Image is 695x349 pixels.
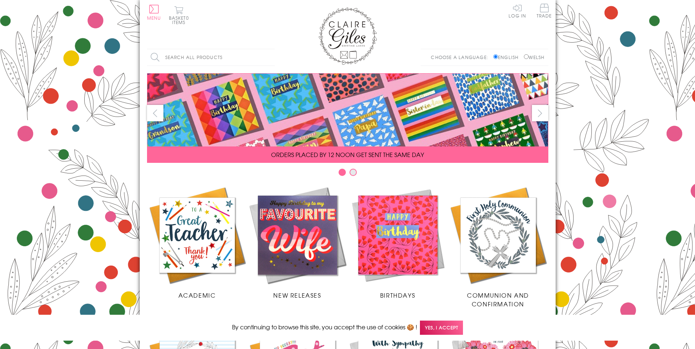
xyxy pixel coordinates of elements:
[147,15,161,21] span: Menu
[493,54,498,59] input: English
[493,54,522,60] label: English
[420,321,463,335] span: Yes, I accept
[147,105,163,121] button: prev
[467,291,529,308] span: Communion and Confirmation
[147,185,247,299] a: Academic
[318,7,377,65] img: Claire Giles Greetings Cards
[537,4,552,18] span: Trade
[348,185,448,299] a: Birthdays
[537,4,552,19] a: Trade
[172,15,189,26] span: 0 items
[178,291,216,299] span: Academic
[273,291,321,299] span: New Releases
[380,291,415,299] span: Birthdays
[267,49,275,66] input: Search
[509,4,526,18] a: Log In
[524,54,529,59] input: Welsh
[147,49,275,66] input: Search all products
[147,5,161,20] button: Menu
[247,185,348,299] a: New Releases
[339,169,346,176] button: Carousel Page 1 (Current Slide)
[169,6,189,24] button: Basket0 items
[524,54,545,60] label: Welsh
[147,168,548,180] div: Carousel Pagination
[350,169,357,176] button: Carousel Page 2
[448,185,548,308] a: Communion and Confirmation
[271,150,424,159] span: ORDERS PLACED BY 12 NOON GET SENT THE SAME DAY
[532,105,548,121] button: next
[431,54,492,60] p: Choose a language:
